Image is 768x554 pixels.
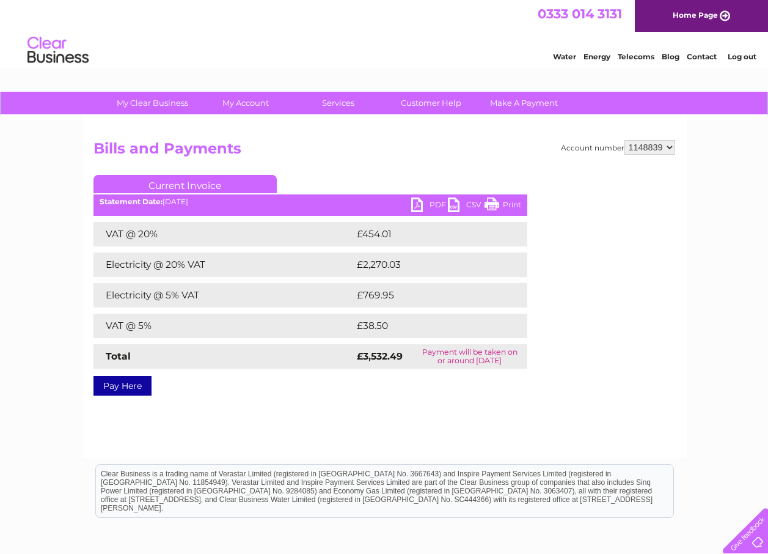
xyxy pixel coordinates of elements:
a: CSV [448,198,485,215]
td: Payment will be taken on or around [DATE] [412,344,527,369]
a: Pay Here [93,376,152,396]
b: Statement Date: [100,197,163,206]
a: Make A Payment [474,92,574,114]
a: Current Invoice [93,175,277,193]
a: PDF [411,198,448,215]
a: Blog [662,52,679,61]
td: £2,270.03 [354,253,508,277]
a: Telecoms [618,52,654,61]
a: Energy [583,52,610,61]
a: Customer Help [381,92,481,114]
td: VAT @ 5% [93,314,354,338]
strong: Total [106,350,131,362]
a: Print [485,198,521,215]
td: Electricity @ 5% VAT [93,283,354,308]
a: Log out [728,52,756,61]
a: 0333 014 3131 [538,6,622,21]
strong: £3,532.49 [357,350,403,362]
td: VAT @ 20% [93,222,354,246]
a: My Account [195,92,296,114]
a: My Clear Business [102,92,203,114]
td: £454.01 [354,222,505,246]
td: £769.95 [354,283,506,308]
td: £38.50 [354,314,503,338]
a: Contact [687,52,717,61]
a: Water [553,52,576,61]
h2: Bills and Payments [93,140,675,163]
div: Clear Business is a trading name of Verastar Limited (registered in [GEOGRAPHIC_DATA] No. 3667643... [96,7,673,59]
div: Account number [561,140,675,155]
div: [DATE] [93,198,527,206]
td: Electricity @ 20% VAT [93,253,354,277]
a: Services [288,92,389,114]
img: logo.png [27,32,89,69]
